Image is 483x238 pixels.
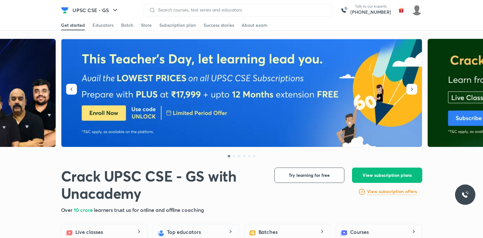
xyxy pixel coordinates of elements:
[167,228,201,236] h5: Top educators
[242,20,267,30] a: About exam
[204,22,234,28] div: Success stories
[121,22,133,28] div: Batch
[61,206,74,213] span: Over
[338,4,350,17] img: call-us
[93,20,114,30] a: Educators
[396,5,406,15] img: avatar
[93,22,114,28] div: Educators
[204,20,234,30] a: Success stories
[61,6,69,14] img: Company Logo
[289,172,330,178] span: Try learning for free
[94,206,204,213] span: learners trust us for online and offline coaching
[69,4,123,17] button: UPSC CSE - GS
[155,7,327,12] input: Search courses, test series and educators
[350,4,391,9] p: Talk to our experts
[61,168,264,202] h1: Crack UPSC CSE - GS with Unacademy
[350,228,369,236] h5: Courses
[61,20,85,30] a: Get started
[141,22,152,28] div: Store
[74,206,94,213] span: 10 crore
[242,22,267,28] div: About exam
[362,172,412,178] span: View subscription plans
[159,22,196,28] div: Subscription plan
[411,5,422,16] img: Yuvraj M
[367,188,417,196] a: View subscription offers
[75,228,103,236] h5: Live classes
[274,168,344,183] button: Try learning for free
[159,20,196,30] a: Subscription plan
[61,22,85,28] div: Get started
[350,9,391,15] a: [PHONE_NUMBER]
[352,168,422,183] button: View subscription plans
[461,191,469,198] img: ttu
[141,20,152,30] a: Store
[121,20,133,30] a: Batch
[259,228,278,236] h5: Batches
